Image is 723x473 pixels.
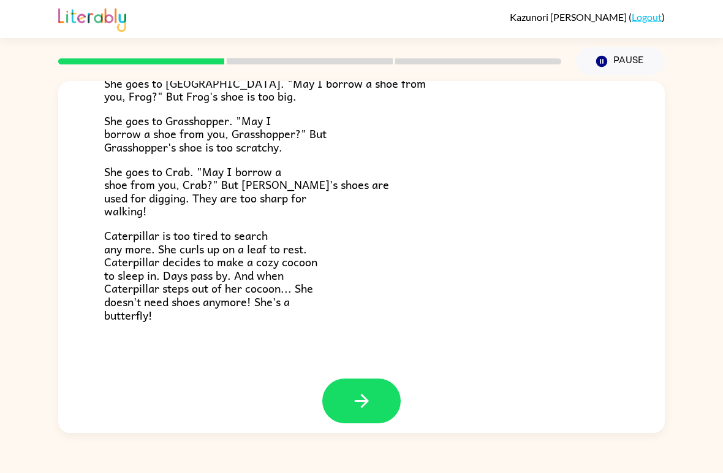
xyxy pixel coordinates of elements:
[104,163,389,220] span: She goes to Crab. "May I borrow a shoe from you, Crab?" But [PERSON_NAME]'s shoes are used for di...
[510,11,665,23] div: ( )
[576,47,665,75] button: Pause
[510,11,629,23] span: Kazunori [PERSON_NAME]
[632,11,662,23] a: Logout
[104,61,426,105] span: Caterpillar is sad without her shoe. She goes to [GEOGRAPHIC_DATA]. "May I borrow a shoe from you...
[104,226,317,324] span: Caterpillar is too tired to search any more. She curls up on a leaf to rest. Caterpillar decides ...
[58,5,126,32] img: Literably
[104,112,327,156] span: She goes to Grasshopper. "May I borrow a shoe from you, Grasshopper?" But Grasshopper's shoe is t...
